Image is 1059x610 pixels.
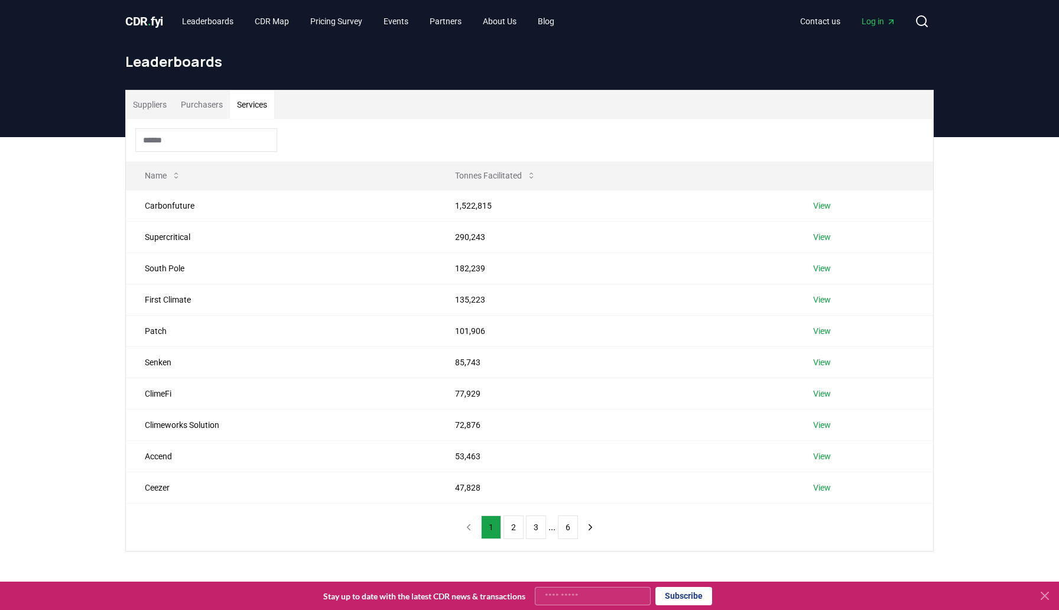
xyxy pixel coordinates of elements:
[173,11,243,32] a: Leaderboards
[436,440,794,472] td: 53,463
[245,11,298,32] a: CDR Map
[126,252,436,284] td: South Pole
[813,325,831,337] a: View
[436,315,794,346] td: 101,906
[813,388,831,400] a: View
[446,164,545,187] button: Tonnes Facilitated
[126,221,436,252] td: Supercritical
[436,409,794,440] td: 72,876
[473,11,526,32] a: About Us
[125,14,163,28] span: CDR fyi
[791,11,850,32] a: Contact us
[791,11,905,32] nav: Main
[503,515,524,539] button: 2
[126,409,436,440] td: Climeworks Solution
[126,472,436,503] td: Ceezer
[813,356,831,368] a: View
[813,231,831,243] a: View
[126,346,436,378] td: Senken
[813,450,831,462] a: View
[813,419,831,431] a: View
[528,11,564,32] a: Blog
[548,520,556,534] li: ...
[126,190,436,221] td: Carbonfuture
[436,378,794,409] td: 77,929
[813,262,831,274] a: View
[126,440,436,472] td: Accend
[862,15,896,27] span: Log in
[374,11,418,32] a: Events
[173,11,564,32] nav: Main
[526,515,546,539] button: 3
[580,515,600,539] button: next page
[148,14,151,28] span: .
[125,13,163,30] a: CDR.fyi
[436,284,794,315] td: 135,223
[436,190,794,221] td: 1,522,815
[230,90,274,119] button: Services
[174,90,230,119] button: Purchasers
[481,515,501,539] button: 1
[301,11,372,32] a: Pricing Survey
[126,90,174,119] button: Suppliers
[125,52,934,71] h1: Leaderboards
[135,164,190,187] button: Name
[436,252,794,284] td: 182,239
[813,200,831,212] a: View
[420,11,471,32] a: Partners
[813,294,831,306] a: View
[126,284,436,315] td: First Climate
[436,221,794,252] td: 290,243
[558,515,578,539] button: 6
[436,346,794,378] td: 85,743
[126,315,436,346] td: Patch
[436,472,794,503] td: 47,828
[126,378,436,409] td: ClimeFi
[813,482,831,494] a: View
[852,11,905,32] a: Log in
